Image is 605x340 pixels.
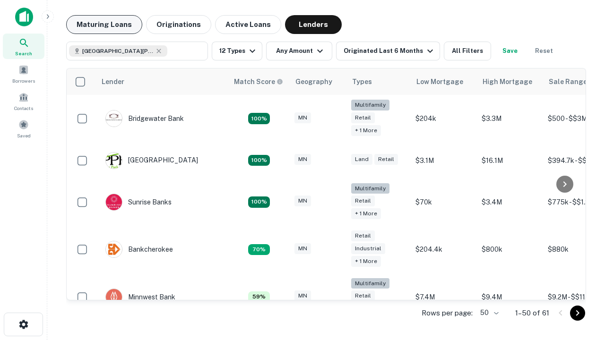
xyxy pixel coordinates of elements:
[351,243,385,254] div: Industrial
[228,68,290,95] th: Capitalize uses an advanced AI algorithm to match your search with the best lender. The match sco...
[106,153,122,169] img: picture
[351,256,381,267] div: + 1 more
[477,226,543,273] td: $800k
[294,154,311,165] div: MN
[351,183,389,194] div: Multifamily
[105,241,173,258] div: Bankcherokee
[411,68,477,95] th: Low Mortgage
[106,194,122,210] img: picture
[266,42,332,60] button: Any Amount
[66,15,142,34] button: Maturing Loans
[351,208,381,219] div: + 1 more
[515,307,549,319] p: 1–50 of 61
[351,195,375,206] div: Retail
[17,132,31,139] span: Saved
[15,50,32,57] span: Search
[294,290,311,301] div: MN
[3,34,44,59] a: Search
[234,76,283,87] div: Capitalize uses an advanced AI algorithm to match your search with the best lender. The match sco...
[294,112,311,123] div: MN
[351,290,375,301] div: Retail
[477,68,543,95] th: High Mortgage
[285,15,342,34] button: Lenders
[351,278,389,289] div: Multifamily
[346,68,411,95] th: Types
[105,152,198,169] div: [GEOGRAPHIC_DATA]
[212,42,262,60] button: 12 Types
[411,178,477,226] td: $70k
[106,241,122,257] img: picture
[336,42,440,60] button: Originated Last 6 Months
[477,273,543,321] td: $9.4M
[106,289,122,305] img: picture
[106,110,122,127] img: picture
[344,45,436,57] div: Originated Last 6 Months
[102,76,124,87] div: Lender
[411,95,477,143] td: $204k
[411,273,477,321] td: $7.4M
[96,68,228,95] th: Lender
[295,76,332,87] div: Geography
[234,76,281,87] h6: Match Score
[549,76,587,87] div: Sale Range
[146,15,211,34] button: Originations
[558,234,605,280] iframe: Chat Widget
[294,195,311,206] div: MN
[294,243,311,254] div: MN
[495,42,525,60] button: Save your search to get updates of matches that match your search criteria.
[529,42,559,60] button: Reset
[3,116,44,141] a: Saved
[105,289,175,306] div: Minnwest Bank
[374,154,398,165] div: Retail
[351,125,381,136] div: + 1 more
[477,95,543,143] td: $3.3M
[105,194,172,211] div: Sunrise Banks
[14,104,33,112] span: Contacts
[248,196,270,208] div: Matching Properties: 15, hasApolloMatch: undefined
[290,68,346,95] th: Geography
[411,226,477,273] td: $204.4k
[3,61,44,86] a: Borrowers
[483,76,532,87] div: High Mortgage
[12,77,35,85] span: Borrowers
[477,178,543,226] td: $3.4M
[444,42,491,60] button: All Filters
[3,88,44,114] a: Contacts
[351,230,375,241] div: Retail
[215,15,281,34] button: Active Loans
[422,307,473,319] p: Rows per page:
[248,155,270,166] div: Matching Properties: 10, hasApolloMatch: undefined
[477,143,543,178] td: $16.1M
[411,143,477,178] td: $3.1M
[351,112,375,123] div: Retail
[352,76,372,87] div: Types
[15,8,33,26] img: capitalize-icon.png
[476,306,500,320] div: 50
[351,154,372,165] div: Land
[416,76,463,87] div: Low Mortgage
[570,306,585,321] button: Go to next page
[248,113,270,124] div: Matching Properties: 18, hasApolloMatch: undefined
[82,47,153,55] span: [GEOGRAPHIC_DATA][PERSON_NAME], [GEOGRAPHIC_DATA], [GEOGRAPHIC_DATA]
[248,291,270,303] div: Matching Properties: 6, hasApolloMatch: undefined
[248,244,270,255] div: Matching Properties: 7, hasApolloMatch: undefined
[351,100,389,110] div: Multifamily
[105,110,184,127] div: Bridgewater Bank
